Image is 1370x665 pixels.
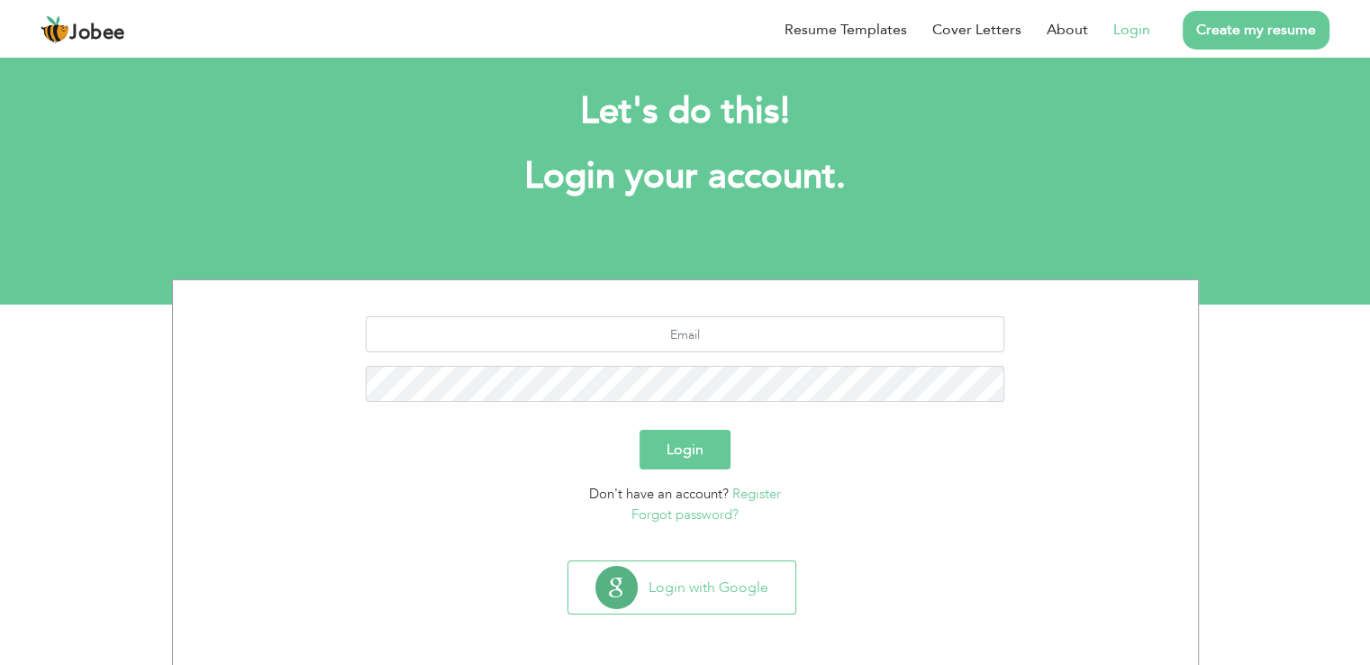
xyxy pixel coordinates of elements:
[69,23,125,43] span: Jobee
[1047,19,1088,41] a: About
[41,15,125,44] a: Jobee
[1113,19,1150,41] a: Login
[589,485,729,503] span: Don't have an account?
[366,316,1004,352] input: Email
[732,485,781,503] a: Register
[41,15,69,44] img: jobee.io
[631,506,739,524] a: Forgot password?
[568,561,795,614] button: Login with Google
[785,19,907,41] a: Resume Templates
[199,88,1172,135] h2: Let's do this!
[932,19,1021,41] a: Cover Letters
[199,153,1172,200] h1: Login your account.
[1183,11,1329,50] a: Create my resume
[640,430,730,469] button: Login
